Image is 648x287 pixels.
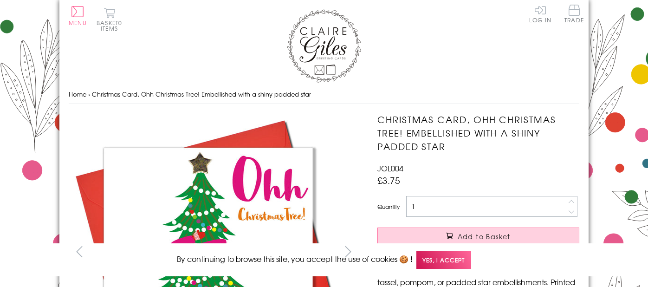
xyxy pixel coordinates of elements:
[377,228,579,245] button: Add to Basket
[377,202,400,211] label: Quantity
[377,163,403,174] span: JOL004
[69,90,86,98] a: Home
[564,5,584,23] span: Trade
[69,6,87,26] button: Menu
[458,232,511,241] span: Add to Basket
[88,90,90,98] span: ›
[287,9,361,83] img: Claire Giles Greetings Cards
[529,5,551,23] a: Log In
[69,19,87,27] span: Menu
[338,241,359,262] button: next
[101,19,122,33] span: 0 items
[377,174,400,187] span: £3.75
[69,85,579,104] nav: breadcrumbs
[97,7,122,31] button: Basket0 items
[564,5,584,25] a: Trade
[377,113,579,153] h1: Christmas Card, Ohh Christmas Tree! Embellished with a shiny padded star
[416,251,471,269] span: Yes, I accept
[69,241,90,262] button: prev
[92,90,311,98] span: Christmas Card, Ohh Christmas Tree! Embellished with a shiny padded star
